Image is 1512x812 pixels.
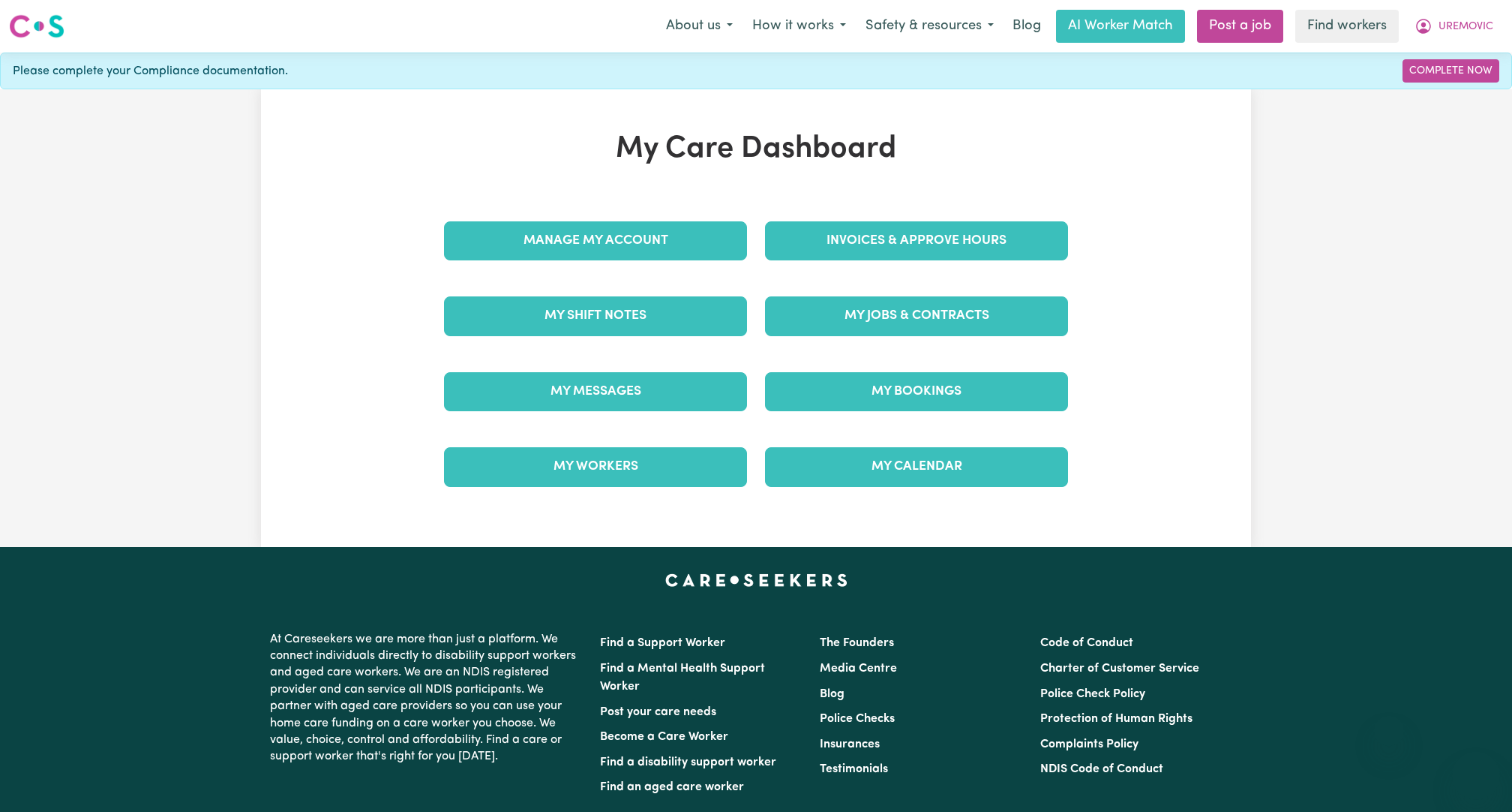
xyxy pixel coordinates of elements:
span: Please complete your Compliance documentation. [13,62,288,80]
a: Find a disability support worker [600,756,776,768]
img: Careseekers logo [9,13,64,40]
a: My Messages [444,372,747,411]
a: Charter of Customer Service [1040,663,1199,675]
a: Insurances [820,738,880,750]
a: My Workers [444,447,747,486]
button: How it works [742,11,856,42]
a: Police Check Policy [1040,688,1145,700]
a: Protection of Human Rights [1040,713,1192,725]
a: Find a Support Worker [600,637,725,649]
a: Police Checks [820,713,895,725]
a: Invoices & Approve Hours [765,221,1068,260]
p: At Careseekers we are more than just a platform. We connect individuals directly to disability su... [270,625,582,771]
span: UREMOVIC [1438,19,1493,35]
a: Complaints Policy [1040,738,1138,750]
a: Become a Care Worker [600,731,728,743]
a: Post a job [1197,10,1283,43]
a: Blog [820,688,844,700]
a: Testimonials [820,763,888,775]
a: Media Centre [820,663,897,675]
a: Careseekers logo [9,9,64,44]
a: AI Worker Match [1056,10,1185,43]
a: Find workers [1295,10,1399,43]
a: Post your care needs [600,706,716,718]
a: Code of Conduct [1040,637,1133,649]
a: Careseekers home page [665,574,847,586]
a: My Shift Notes [444,296,747,335]
a: Complete Now [1402,59,1499,83]
a: Find a Mental Health Support Worker [600,663,765,693]
a: My Calendar [765,447,1068,486]
button: Safety & resources [856,11,1003,42]
a: Find an aged care worker [600,781,744,793]
a: Blog [1003,10,1050,43]
a: The Founders [820,637,894,649]
a: Manage My Account [444,221,747,260]
a: My Jobs & Contracts [765,296,1068,335]
iframe: Button to launch messaging window [1452,752,1500,800]
button: My Account [1405,11,1503,42]
a: NDIS Code of Conduct [1040,763,1163,775]
a: My Bookings [765,372,1068,411]
button: About us [656,11,742,42]
iframe: Close message [1374,716,1404,746]
h1: My Care Dashboard [435,131,1077,167]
